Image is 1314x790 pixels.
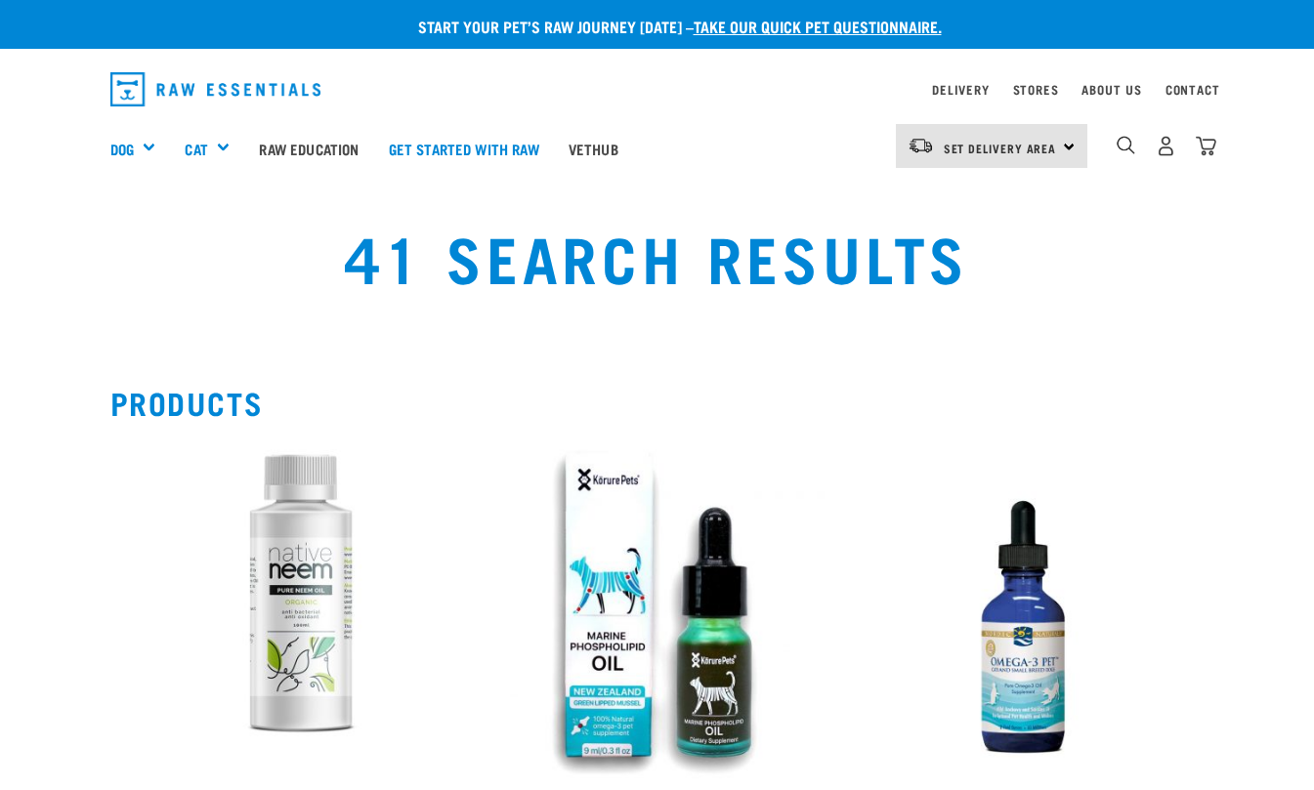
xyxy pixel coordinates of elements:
h2: Products [110,385,1205,420]
a: Cat [185,138,207,160]
a: take our quick pet questionnaire. [694,21,942,30]
img: user.png [1156,136,1176,156]
img: van-moving.png [908,137,934,154]
img: Native Neem Oil 100mls [110,436,459,784]
a: Vethub [554,109,633,187]
a: Dog [110,138,134,160]
img: Bottle Of 60ml Omega3 For Pets [855,436,1204,784]
span: Set Delivery Area [944,145,1057,151]
a: About Us [1081,86,1141,93]
a: Stores [1013,86,1059,93]
img: home-icon@2x.png [1196,136,1216,156]
nav: dropdown navigation [95,64,1220,114]
a: Delivery [932,86,989,93]
img: home-icon-1@2x.png [1117,136,1135,154]
a: Contact [1166,86,1220,93]
h1: 41 Search Results [254,221,1060,291]
img: Cat MP Oilsmaller 1024x1024 [483,436,831,784]
a: Get started with Raw [374,109,554,187]
img: Raw Essentials Logo [110,72,321,106]
a: Raw Education [244,109,373,187]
